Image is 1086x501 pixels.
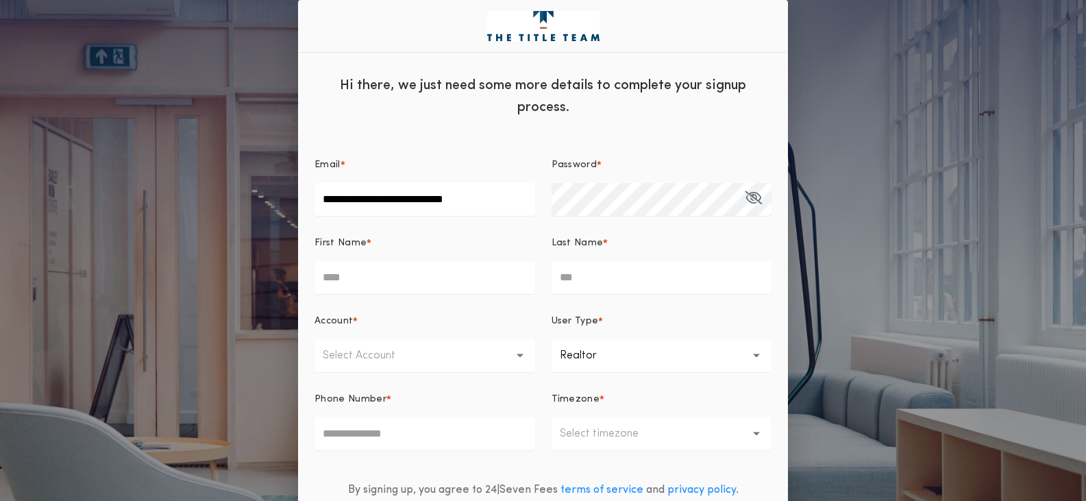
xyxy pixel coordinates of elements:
[745,183,762,216] button: Password*
[314,417,535,450] input: Phone Number*
[552,236,604,250] p: Last Name
[298,64,788,125] div: Hi there, we just need some more details to complete your signup process.
[323,347,417,364] p: Select Account
[552,417,772,450] button: Select timezone
[314,261,535,294] input: First Name*
[314,315,353,328] p: Account
[560,347,619,364] p: Realtor
[348,482,739,498] div: By signing up, you agree to 24|Seven Fees and
[552,339,772,372] button: Realtor
[552,158,597,172] p: Password
[487,11,600,41] img: logo
[667,485,739,496] a: privacy policy.
[314,393,386,406] p: Phone Number
[552,393,600,406] p: Timezone
[314,339,535,372] button: Select Account
[314,183,535,216] input: Email*
[552,261,772,294] input: Last Name*
[552,183,772,216] input: Password*
[314,158,341,172] p: Email
[314,236,367,250] p: First Name
[560,485,643,496] a: terms of service
[560,426,661,442] p: Select timezone
[552,315,599,328] p: User Type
